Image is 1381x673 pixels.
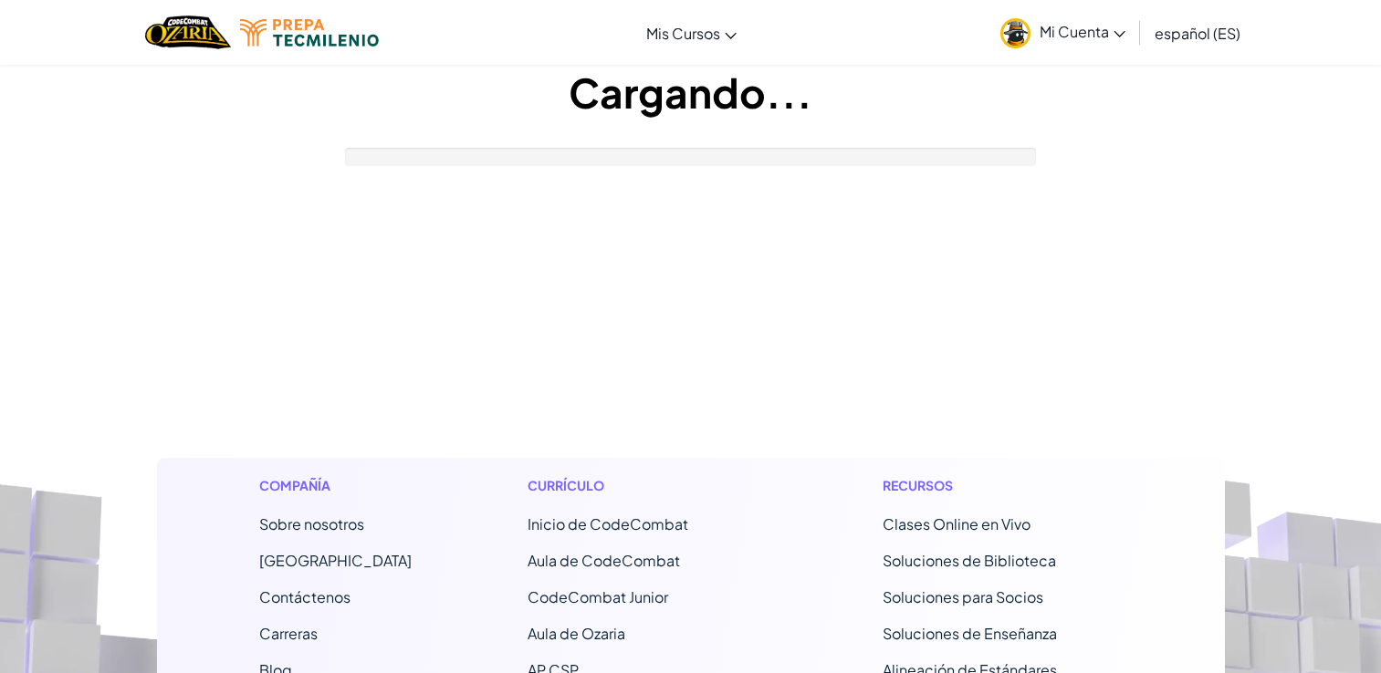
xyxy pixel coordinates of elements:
a: Mis Cursos [637,8,746,57]
h1: Compañía [259,476,412,495]
span: Contáctenos [259,587,350,606]
h1: Currículo [528,476,768,495]
a: Mi Cuenta [991,4,1135,61]
img: Tecmilenio logo [240,19,379,47]
h1: Recursos [883,476,1123,495]
span: Mis Cursos [646,24,720,43]
span: español (ES) [1155,24,1240,43]
a: Carreras [259,624,318,643]
a: Aula de CodeCombat [528,551,680,570]
span: Inicio de CodeCombat [528,514,688,533]
a: Ozaria by CodeCombat logo [145,14,230,51]
a: español (ES) [1146,8,1250,57]
img: Home [145,14,230,51]
a: Sobre nosotros [259,514,364,533]
img: avatar [1000,18,1031,48]
a: [GEOGRAPHIC_DATA] [259,551,412,570]
a: Soluciones para Socios [883,587,1043,606]
a: Clases Online en Vivo [883,514,1031,533]
a: CodeCombat Junior [528,587,668,606]
a: Soluciones de Enseñanza [883,624,1057,643]
a: Aula de Ozaria [528,624,625,643]
a: Soluciones de Biblioteca [883,551,1056,570]
span: Mi Cuenta [1040,22,1125,41]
